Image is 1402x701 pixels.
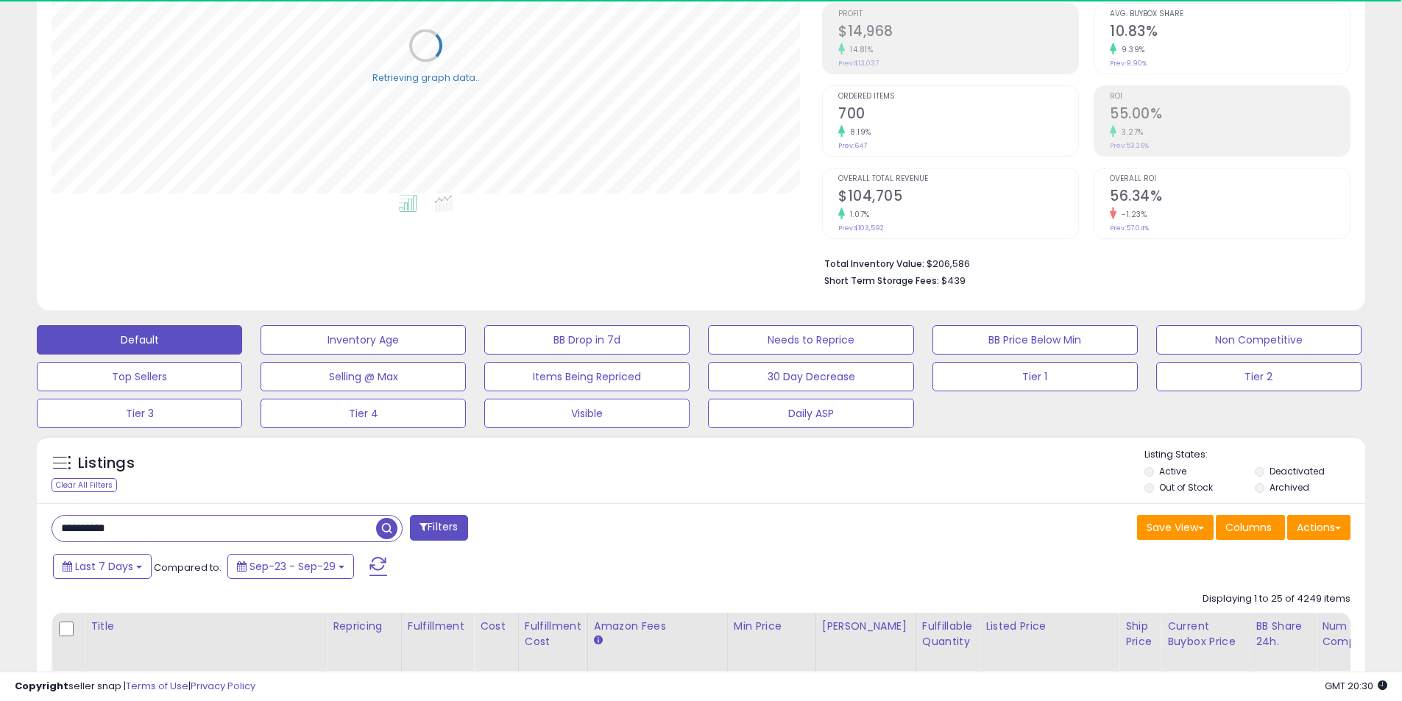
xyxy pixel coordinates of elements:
[838,23,1078,43] h2: $14,968
[15,679,68,693] strong: Copyright
[708,399,913,428] button: Daily ASP
[53,554,152,579] button: Last 7 Days
[1156,362,1362,391] button: Tier 2
[985,619,1113,634] div: Listed Price
[708,325,913,355] button: Needs to Reprice
[37,399,242,428] button: Tier 3
[824,274,939,287] b: Short Term Storage Fees:
[1137,515,1214,540] button: Save View
[1325,679,1387,693] span: 2025-10-7 20:30 GMT
[838,175,1078,183] span: Overall Total Revenue
[37,362,242,391] button: Top Sellers
[1116,44,1145,55] small: 9.39%
[227,554,354,579] button: Sep-23 - Sep-29
[1110,175,1350,183] span: Overall ROI
[154,561,222,574] span: Compared to:
[1159,481,1213,494] label: Out of Stock
[845,127,871,138] small: 8.19%
[594,619,721,634] div: Amazon Fees
[845,209,870,220] small: 1.07%
[126,679,188,693] a: Terms of Use
[1110,141,1149,150] small: Prev: 53.26%
[78,453,135,474] h5: Listings
[932,362,1138,391] button: Tier 1
[261,325,466,355] button: Inventory Age
[525,619,581,650] div: Fulfillment Cost
[191,679,255,693] a: Privacy Policy
[1116,209,1147,220] small: -1.23%
[1156,325,1362,355] button: Non Competitive
[91,619,320,634] div: Title
[484,362,690,391] button: Items Being Repriced
[1110,93,1350,101] span: ROI
[822,619,910,634] div: [PERSON_NAME]
[1322,619,1376,650] div: Num of Comp.
[838,10,1078,18] span: Profit
[261,399,466,428] button: Tier 4
[1167,619,1243,650] div: Current Buybox Price
[838,93,1078,101] span: Ordered Items
[1110,224,1149,232] small: Prev: 57.04%
[1256,619,1309,650] div: BB Share 24h.
[1216,515,1285,540] button: Columns
[408,619,467,634] div: Fulfillment
[1116,127,1144,138] small: 3.27%
[1203,592,1350,606] div: Displaying 1 to 25 of 4249 items
[845,44,873,55] small: 14.81%
[594,634,603,647] small: Amazon Fees.
[333,619,395,634] div: Repricing
[932,325,1138,355] button: BB Price Below Min
[484,399,690,428] button: Visible
[1270,465,1325,477] label: Deactivated
[838,188,1078,207] h2: $104,705
[824,254,1339,271] li: $206,586
[1110,188,1350,207] h2: 56.34%
[372,71,480,84] div: Retrieving graph data..
[480,619,512,634] div: Cost
[484,325,690,355] button: BB Drop in 7d
[1125,619,1155,650] div: Ship Price
[410,515,467,541] button: Filters
[922,619,973,650] div: Fulfillable Quantity
[15,680,255,694] div: seller snap | |
[838,141,867,150] small: Prev: 647
[261,362,466,391] button: Selling @ Max
[838,105,1078,125] h2: 700
[1270,481,1309,494] label: Archived
[1110,105,1350,125] h2: 55.00%
[37,325,242,355] button: Default
[734,619,810,634] div: Min Price
[941,274,966,288] span: $439
[1287,515,1350,540] button: Actions
[52,478,117,492] div: Clear All Filters
[838,59,879,68] small: Prev: $13,037
[75,559,133,574] span: Last 7 Days
[838,224,884,232] small: Prev: $103,592
[824,257,924,270] b: Total Inventory Value:
[1144,448,1365,462] p: Listing States:
[1159,465,1186,477] label: Active
[249,559,336,574] span: Sep-23 - Sep-29
[1110,59,1147,68] small: Prev: 9.90%
[1110,23,1350,43] h2: 10.83%
[1110,10,1350,18] span: Avg. Buybox Share
[1225,520,1272,535] span: Columns
[708,362,913,391] button: 30 Day Decrease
